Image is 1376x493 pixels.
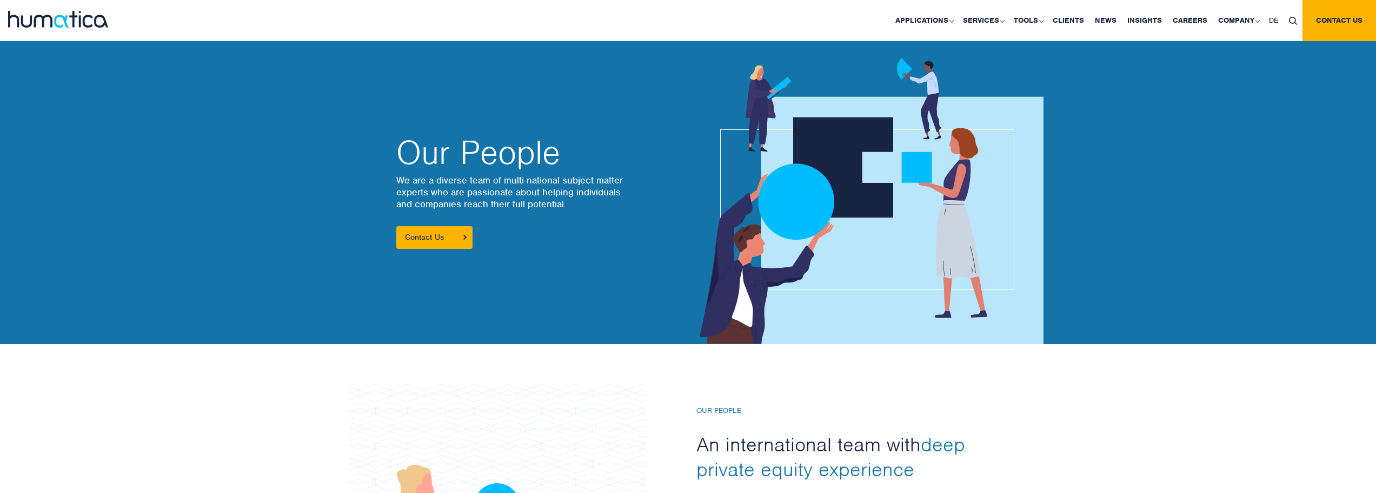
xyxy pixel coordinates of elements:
[396,136,677,169] h2: Our People
[396,226,473,249] a: Contact Us
[8,11,108,28] img: logo
[696,432,988,482] h2: An international team with
[463,235,467,240] img: arrowicon
[1289,17,1297,25] img: search_icon
[696,406,988,416] h6: Our People
[1269,16,1278,25] span: DE
[671,58,1043,344] img: about_banner1
[696,432,965,482] span: deep private equity experience
[396,174,677,210] p: We are a diverse team of multi-national subject matter experts who are passionate about helping i...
